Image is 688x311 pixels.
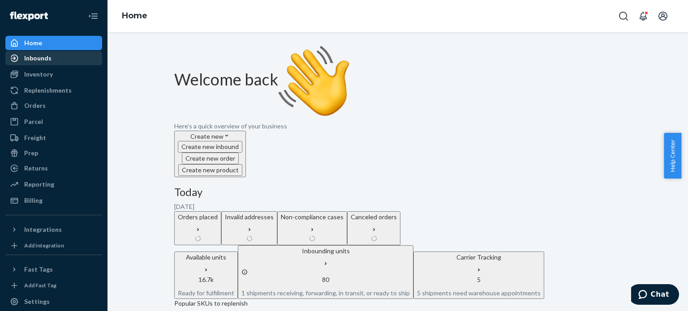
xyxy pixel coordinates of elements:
ol: breadcrumbs [115,3,155,29]
a: Prep [5,146,102,160]
button: Non-compliance cases [277,211,347,245]
span: Create new product [182,166,239,174]
p: Orders placed [178,213,218,222]
button: Open notifications [634,7,652,25]
div: Inventory [24,70,53,79]
div: Parcel [24,117,43,126]
button: Available units16.7kReady for fulfillment [174,251,238,299]
a: Orders [5,98,102,113]
div: Fast Tags [24,265,53,274]
div: Reporting [24,180,54,189]
div: Orders [24,101,46,110]
p: Here’s a quick overview of your business [174,122,621,131]
div: Prep [24,149,38,158]
button: Orders placed [174,211,221,245]
div: Billing [24,196,43,205]
p: Inbounding units [241,247,410,256]
span: 80 [322,276,329,283]
a: Reporting [5,177,102,192]
h3: Today [174,186,621,198]
p: Invalid addresses [225,213,274,222]
span: Create new order [185,154,235,162]
button: Create newCreate new inboundCreate new orderCreate new product [174,131,246,177]
button: Help Center [664,133,681,179]
a: Parcel [5,115,102,129]
a: Inventory [5,67,102,81]
p: Ready for fulfillment [178,289,234,298]
button: Close Navigation [84,7,102,25]
span: Create new inbound [181,143,239,150]
h1: Welcome back [174,46,621,117]
button: Integrations [5,222,102,237]
button: Open account menu [654,7,672,25]
div: Replenishments [24,86,72,95]
div: Freight [24,133,46,142]
div: Inbounds [24,54,52,63]
button: Carrier Tracking55 shipments need warehouse appointments [413,251,544,299]
a: Freight [5,131,102,145]
button: Create new product [178,164,242,176]
button: Invalid addresses [221,211,277,245]
img: hand-wave emoji [278,46,350,117]
div: Settings [24,297,50,306]
p: Available units [178,253,234,262]
div: Add Fast Tag [24,281,56,289]
div: Home [24,38,42,47]
a: Billing [5,193,102,208]
img: Flexport logo [10,12,48,21]
p: Canceled orders [351,213,397,222]
iframe: Opens a widget where you can chat to one of our agents [631,284,679,307]
p: 5 shipments need warehouse appointments [417,289,541,298]
p: Popular SKUs to replenish [174,299,621,308]
a: Add Fast Tag [5,280,102,291]
a: Inbounds [5,51,102,65]
a: Returns [5,161,102,175]
p: 1 shipments receiving, forwarding, in transit, or ready to ship [241,289,410,298]
button: Canceled orders [347,211,400,245]
div: Integrations [24,225,62,234]
button: Fast Tags [5,262,102,277]
a: Add Integration [5,240,102,251]
button: Create new order [182,153,239,164]
a: Settings [5,294,102,309]
p: Non-compliance cases [281,213,344,222]
span: 5 [477,276,481,283]
p: [DATE] [174,202,621,211]
button: Open Search Box [615,7,632,25]
div: Returns [24,164,48,173]
div: Add Integration [24,242,64,249]
button: Inbounding units801 shipments receiving, forwarding, in transit, or ready to ship [238,245,413,299]
a: Home [5,36,102,50]
button: Create new inbound [178,141,242,153]
span: 16.7k [198,276,214,283]
p: Carrier Tracking [417,253,541,262]
a: Replenishments [5,83,102,98]
a: Home [122,11,147,21]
